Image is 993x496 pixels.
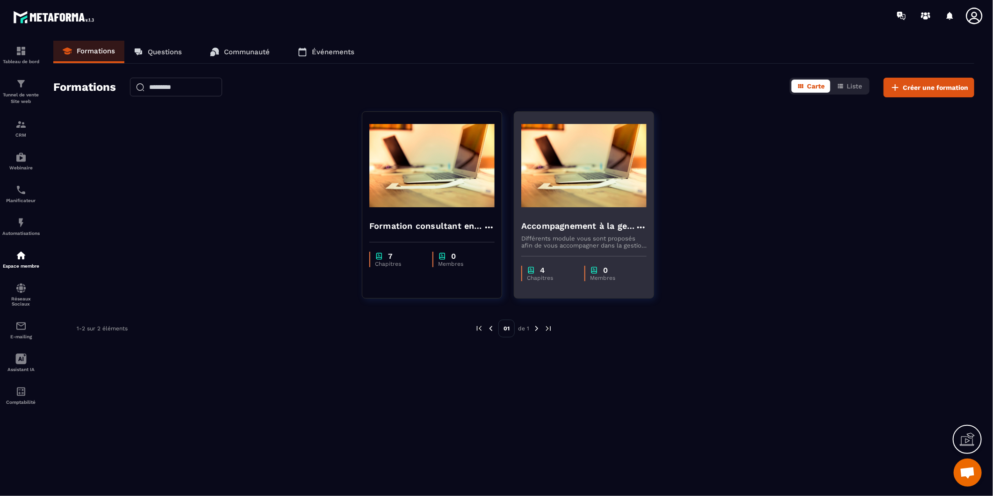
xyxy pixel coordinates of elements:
img: next [532,324,541,333]
img: chapter [527,266,535,275]
button: Carte [792,80,830,93]
p: Webinaire [2,165,40,170]
p: 1-2 sur 2 éléments [77,325,128,332]
a: automationsautomationsWebinaire [2,145,40,177]
p: Assistant IA [2,367,40,372]
p: Membres [438,261,485,267]
p: Automatisations [2,231,40,236]
a: social-networksocial-networkRéseaux Sociaux [2,276,40,314]
img: automations [15,152,27,163]
p: Comptabilité [2,400,40,405]
img: formation [15,119,27,130]
img: prev [487,324,495,333]
a: formationformationTableau de bord [2,38,40,71]
img: email [15,321,27,332]
p: Chapitres [375,261,423,267]
p: Tableau de bord [2,59,40,64]
p: Planificateur [2,198,40,203]
a: emailemailE-mailing [2,314,40,346]
a: formationformationTunnel de vente Site web [2,71,40,112]
img: automations [15,250,27,261]
img: accountant [15,386,27,397]
a: Formations [53,41,124,63]
h4: Formation consultant en bilan de compétences [369,219,483,233]
span: Liste [847,82,862,90]
img: social-network [15,283,27,294]
a: Assistant IA [2,346,40,379]
button: Liste [831,80,868,93]
p: CRM [2,132,40,138]
p: Formations [77,47,115,55]
a: schedulerschedulerPlanificateur [2,177,40,210]
a: formationformationCRM [2,112,40,145]
p: Événements [312,48,354,56]
img: formation-background [369,119,495,212]
p: 7 [388,252,392,261]
p: Différents module vous sont proposés afin de vous accompagner dans la gestion de votre entreprise... [521,235,647,249]
img: automations [15,217,27,228]
img: formation [15,45,27,57]
a: formation-backgroundAccompagnement à la gestion d'entrepriseDifférents module vous sont proposés ... [514,111,666,310]
a: Communauté [201,41,279,63]
p: Espace membre [2,263,40,269]
button: Créer une formation [884,78,974,97]
img: next [544,324,553,333]
p: Chapitres [527,275,575,281]
a: Événements [288,41,364,63]
p: 4 [540,266,545,275]
p: 0 [603,266,608,275]
p: E-mailing [2,334,40,339]
div: Ouvrir le chat [954,459,982,487]
p: Tunnel de vente Site web [2,92,40,105]
img: formation [15,78,27,89]
img: scheduler [15,184,27,196]
a: automationsautomationsEspace membre [2,243,40,276]
img: formation-background [521,119,647,212]
a: formation-backgroundFormation consultant en bilan de compétenceschapter7Chapitreschapter0Membres [362,111,514,310]
p: de 1 [518,325,529,332]
img: prev [475,324,483,333]
img: chapter [438,252,446,261]
a: automationsautomationsAutomatisations [2,210,40,243]
h2: Formations [53,78,116,97]
p: 0 [451,252,456,261]
span: Carte [807,82,825,90]
p: Réseaux Sociaux [2,296,40,306]
a: Questions [124,41,191,63]
p: 01 [498,320,515,337]
img: chapter [375,252,383,261]
p: Communauté [224,48,270,56]
a: accountantaccountantComptabilité [2,379,40,412]
h4: Accompagnement à la gestion d'entreprise [521,219,635,233]
img: logo [13,8,97,26]
img: chapter [590,266,598,275]
p: Questions [148,48,182,56]
p: Membres [590,275,637,281]
span: Créer une formation [903,83,968,92]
